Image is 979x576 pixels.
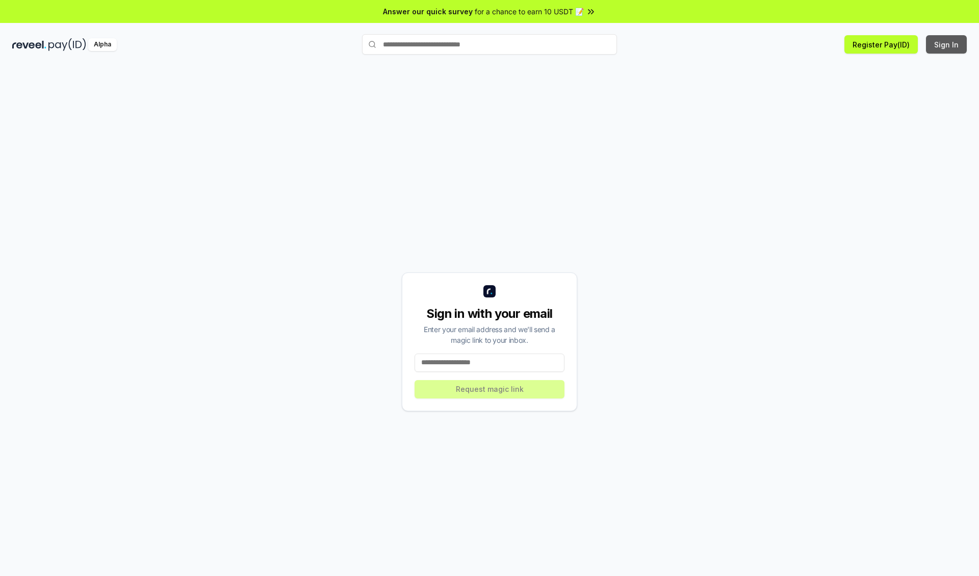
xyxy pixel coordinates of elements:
[12,38,46,51] img: reveel_dark
[483,285,496,297] img: logo_small
[415,324,564,345] div: Enter your email address and we’ll send a magic link to your inbox.
[88,38,117,51] div: Alpha
[844,35,918,54] button: Register Pay(ID)
[415,306,564,322] div: Sign in with your email
[926,35,967,54] button: Sign In
[383,6,473,17] span: Answer our quick survey
[48,38,86,51] img: pay_id
[475,6,584,17] span: for a chance to earn 10 USDT 📝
